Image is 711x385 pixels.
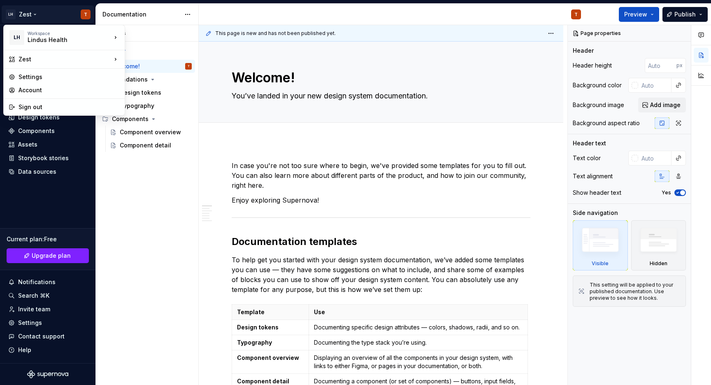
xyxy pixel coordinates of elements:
[28,31,112,36] div: Workspace
[9,30,24,45] div: LH
[28,36,98,44] div: Lindus Health
[19,73,120,81] div: Settings
[19,55,112,63] div: Zest
[19,103,120,111] div: Sign out
[19,86,120,94] div: Account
